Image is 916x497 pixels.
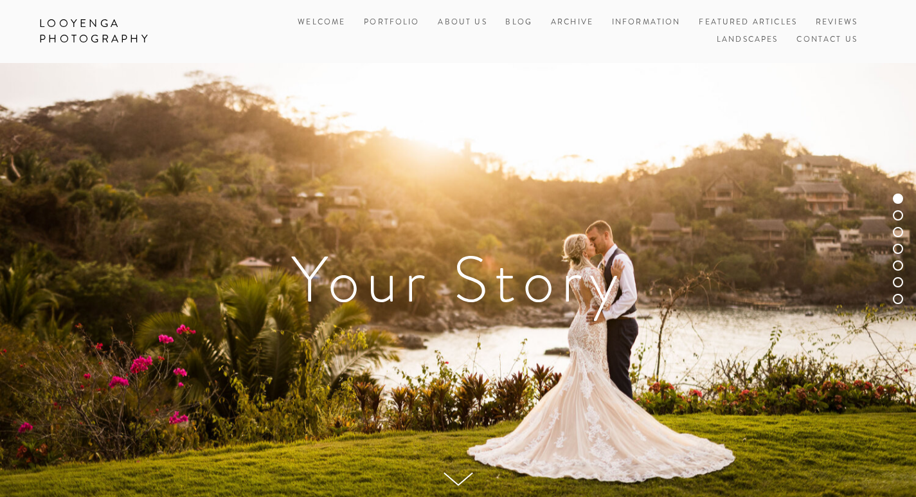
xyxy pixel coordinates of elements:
[699,14,797,32] a: Featured Articles
[796,32,858,49] a: Contact Us
[816,14,858,32] a: Reviews
[39,248,877,312] h1: Your Story
[717,32,778,49] a: Landscapes
[364,17,419,28] a: Portfolio
[505,14,532,32] a: Blog
[30,13,220,50] a: Looyenga Photography
[438,14,487,32] a: About Us
[612,17,681,28] a: Information
[551,14,593,32] a: Archive
[298,14,345,32] a: Welcome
